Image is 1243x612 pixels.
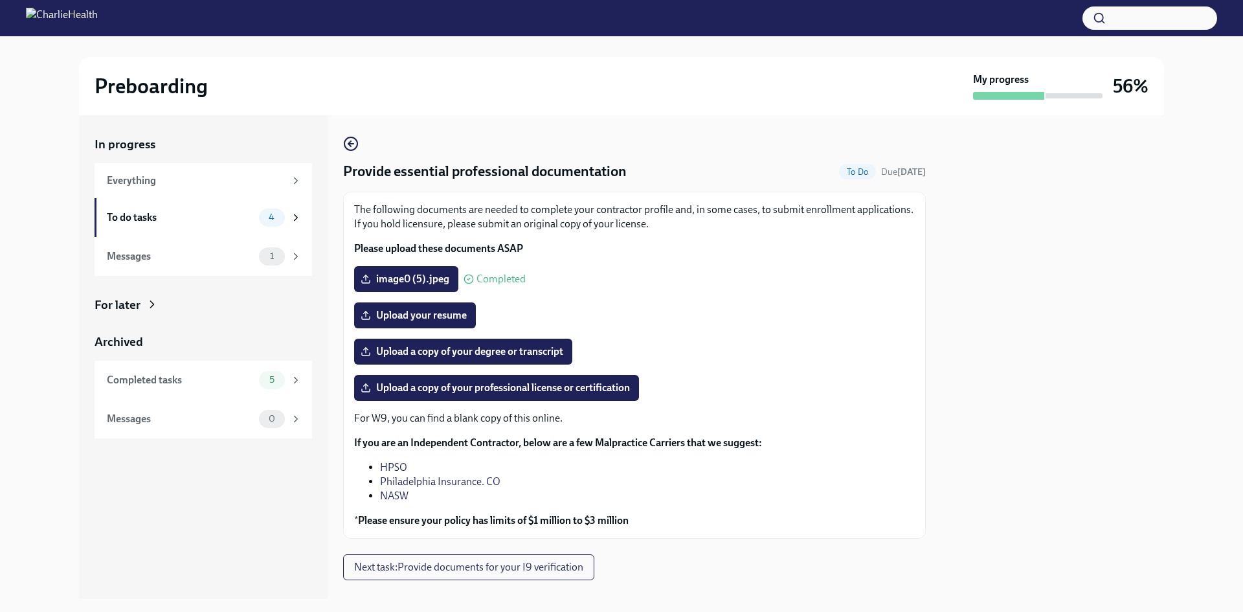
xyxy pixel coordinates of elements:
[95,237,312,276] a: Messages1
[107,412,254,426] div: Messages
[107,174,285,188] div: Everything
[1113,74,1148,98] h3: 56%
[380,490,409,502] a: NASW
[881,166,926,178] span: September 28th, 2025 06:00
[354,561,583,574] span: Next task : Provide documents for your I9 verification
[354,375,639,401] label: Upload a copy of your professional license or certification
[95,361,312,400] a: Completed tasks5
[839,167,876,177] span: To Do
[95,400,312,438] a: Messages0
[95,73,208,99] h2: Preboarding
[262,375,282,385] span: 5
[261,212,282,222] span: 4
[363,273,449,286] span: image0 (5).jpeg
[107,210,254,225] div: To do tasks
[358,514,629,527] strong: Please ensure your policy has limits of $1 million to $3 million
[354,203,915,231] p: The following documents are needed to complete your contractor profile and, in some cases, to sub...
[380,475,500,488] a: Philadelphia Insurance. CO
[95,297,140,313] div: For later
[95,163,312,198] a: Everything
[107,249,254,264] div: Messages
[897,166,926,177] strong: [DATE]
[95,136,312,153] a: In progress
[95,334,312,350] a: Archived
[476,274,526,284] span: Completed
[107,373,254,387] div: Completed tasks
[354,266,458,292] label: image0 (5).jpeg
[354,411,915,425] p: For W9, you can find a blank copy of this online.
[95,297,312,313] a: For later
[354,242,523,255] strong: Please upload these documents ASAP
[26,8,98,28] img: CharlieHealth
[343,554,594,580] button: Next task:Provide documents for your I9 verification
[380,461,407,473] a: HPSO
[354,436,762,449] strong: If you are an Independent Contractor, below are a few Malpractice Carriers that we suggest:
[354,302,476,328] label: Upload your resume
[262,251,282,261] span: 1
[363,381,630,394] span: Upload a copy of your professional license or certification
[354,339,572,365] label: Upload a copy of your degree or transcript
[363,345,563,358] span: Upload a copy of your degree or transcript
[881,166,926,177] span: Due
[363,309,467,322] span: Upload your resume
[95,198,312,237] a: To do tasks4
[343,162,627,181] h4: Provide essential professional documentation
[973,73,1029,87] strong: My progress
[261,414,283,424] span: 0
